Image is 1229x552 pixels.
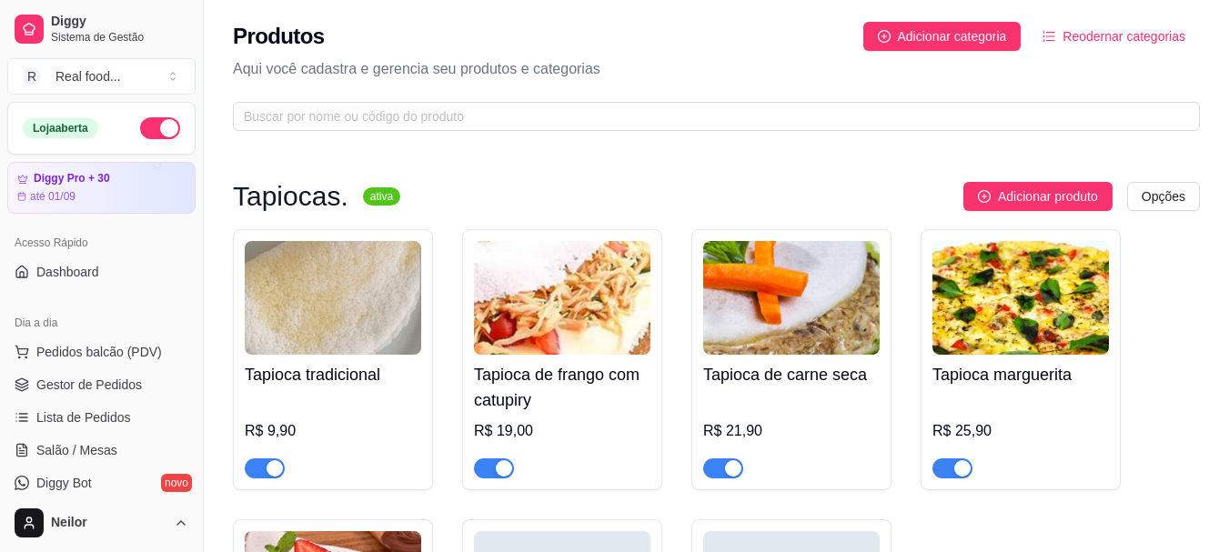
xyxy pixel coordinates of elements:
[30,189,76,204] article: até 01/09
[55,67,121,85] div: Real food ...
[36,376,142,394] span: Gestor de Pedidos
[233,186,348,207] h3: Tapiocas.
[36,474,92,492] span: Diggy Bot
[932,420,1109,442] div: R$ 25,90
[7,403,196,432] a: Lista de Pedidos
[7,58,196,95] button: Select a team
[36,408,131,427] span: Lista de Pedidos
[7,501,196,545] button: Neilor
[863,22,1022,51] button: Adicionar categoria
[474,420,650,442] div: R$ 19,00
[1127,182,1200,211] button: Opções
[998,186,1098,206] span: Adicionar produto
[898,26,1007,46] span: Adicionar categoria
[36,343,162,361] span: Pedidos balcão (PDV)
[1063,26,1185,46] span: Reodernar categorias
[51,30,188,45] span: Sistema de Gestão
[878,30,891,43] span: plus-circle
[932,362,1109,387] h4: Tapioca marguerita
[7,468,196,497] a: Diggy Botnovo
[233,22,325,51] h2: Produtos
[23,67,41,85] span: R
[7,337,196,366] button: Pedidos balcão (PDV)
[36,263,99,281] span: Dashboard
[1028,22,1200,51] button: Reodernar categorias
[244,106,1174,126] input: Buscar por nome ou código do produto
[363,187,400,206] sup: ativa
[7,162,196,214] a: Diggy Pro + 30até 01/09
[34,172,110,186] article: Diggy Pro + 30
[36,441,117,459] span: Salão / Mesas
[7,7,196,51] a: DiggySistema de Gestão
[7,257,196,286] a: Dashboard
[51,515,166,531] span: Neilor
[978,190,991,203] span: plus-circle
[474,241,650,355] img: product-image
[51,14,188,30] span: Diggy
[703,362,880,387] h4: Tapioca de carne seca
[703,420,880,442] div: R$ 21,90
[703,241,880,355] img: product-image
[7,228,196,257] div: Acesso Rápido
[1142,186,1185,206] span: Opções
[23,118,98,138] div: Loja aberta
[1043,30,1055,43] span: ordered-list
[233,58,1200,80] p: Aqui você cadastra e gerencia seu produtos e categorias
[474,362,650,413] h4: Tapioca de frango com catupiry
[245,241,421,355] img: product-image
[7,370,196,399] a: Gestor de Pedidos
[963,182,1113,211] button: Adicionar produto
[245,420,421,442] div: R$ 9,90
[245,362,421,387] h4: Tapioca tradicional
[7,436,196,465] a: Salão / Mesas
[140,117,180,139] button: Alterar Status
[7,308,196,337] div: Dia a dia
[932,241,1109,355] img: product-image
